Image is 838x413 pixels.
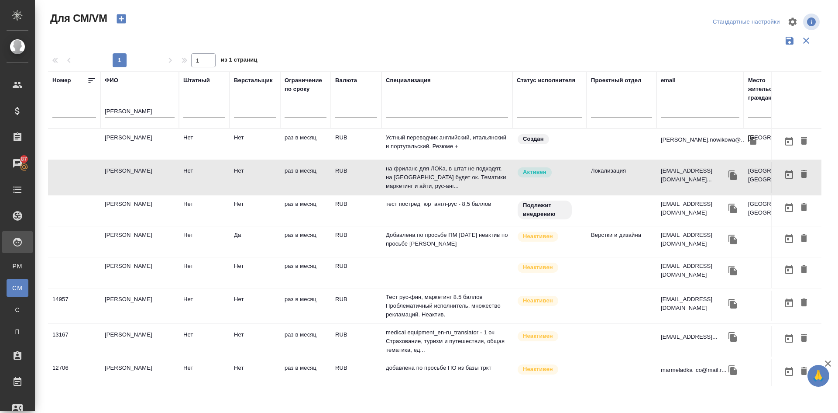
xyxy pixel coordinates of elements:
[230,195,280,226] td: Нет
[782,295,797,311] button: Открыть календарь загрузки
[797,330,811,347] button: Удалить
[591,76,642,85] div: Проектный отдел
[331,291,381,321] td: RUB
[797,364,811,380] button: Удалить
[7,323,28,340] a: П
[744,195,822,226] td: [GEOGRAPHIC_DATA], [GEOGRAPHIC_DATA]
[100,162,179,193] td: [PERSON_NAME]
[386,364,508,372] p: добавлена по просьбе ПО из базы тркт
[661,262,726,279] p: [EMAIL_ADDRESS][DOMAIN_NAME]
[100,129,179,160] td: [PERSON_NAME]
[48,291,100,321] td: 14957
[517,330,582,342] div: Наши пути разошлись: исполнитель с нами не работает
[331,257,381,288] td: RUB
[726,169,739,182] button: Скопировать
[100,195,179,226] td: [PERSON_NAME]
[797,167,811,183] button: Удалить
[11,327,24,336] span: П
[331,326,381,357] td: RUB
[726,364,739,377] button: Скопировать
[517,76,575,85] div: Статус исполнителя
[798,32,814,49] button: Сбросить фильтры
[48,359,100,390] td: 12706
[726,202,739,215] button: Скопировать
[331,226,381,257] td: RUB
[7,279,28,297] a: CM
[661,333,717,341] p: [EMAIL_ADDRESS]...
[52,76,71,85] div: Номер
[179,195,230,226] td: Нет
[517,295,582,307] div: Наши пути разошлись: исполнитель с нами не работает
[331,162,381,193] td: RUB
[230,291,280,321] td: Нет
[111,11,132,26] button: Создать
[782,167,797,183] button: Открыть календарь загрузки
[179,359,230,390] td: Нет
[797,200,811,216] button: Удалить
[285,76,326,94] div: Ограничение по сроку
[782,200,797,216] button: Открыть календарь загрузки
[661,231,726,248] p: [EMAIL_ADDRESS][DOMAIN_NAME]
[280,359,331,390] td: раз в месяц
[587,226,656,257] td: Верстки и дизайна
[230,226,280,257] td: Да
[105,76,118,85] div: ФИО
[726,330,739,344] button: Скопировать
[100,359,179,390] td: [PERSON_NAME]
[782,231,797,247] button: Открыть календарь загрузки
[16,155,32,163] span: 87
[782,330,797,347] button: Открыть календарь загрузки
[523,263,553,272] p: Неактивен
[331,195,381,226] td: RUB
[230,257,280,288] td: Нет
[100,257,179,288] td: [PERSON_NAME]
[748,76,818,102] div: Место жительства(Город), гражданство
[100,291,179,321] td: [PERSON_NAME]
[807,365,829,387] button: 🙏
[744,129,822,160] td: [GEOGRAPHIC_DATA]
[230,162,280,193] td: Нет
[523,168,546,177] p: Активен
[179,291,230,321] td: Нет
[587,162,656,193] td: Локализация
[661,76,676,85] div: email
[2,153,33,174] a: 87
[280,195,331,226] td: раз в месяц
[523,365,553,374] p: Неактивен
[517,200,582,220] div: Свежая кровь: на первые 3 заказа по тематике ставь редактора и фиксируй оценки
[280,226,331,257] td: раз в месяц
[100,226,179,257] td: [PERSON_NAME]
[782,11,803,32] span: Настроить таблицу
[661,167,726,184] p: [EMAIL_ADDRESS][DOMAIN_NAME]...
[221,55,258,67] span: из 1 страниц
[48,326,100,357] td: 13167
[782,133,797,149] button: Открыть календарь загрузки
[386,133,508,151] p: Устный переводчик английский, итальянский и португальский. Резюме +
[11,262,24,271] span: PM
[179,257,230,288] td: Нет
[523,201,567,219] p: Подлежит внедрению
[11,284,24,292] span: CM
[523,232,553,241] p: Неактивен
[230,129,280,160] td: Нет
[797,295,811,311] button: Удалить
[661,200,726,217] p: [EMAIL_ADDRESS][DOMAIN_NAME]
[179,226,230,257] td: Нет
[280,291,331,321] td: раз в месяц
[782,262,797,278] button: Открыть календарь загрузки
[661,135,746,144] p: [PERSON_NAME].nowikowa@...
[781,32,798,49] button: Сохранить фильтры
[179,162,230,193] td: Нет
[386,293,508,319] p: Тест рус-фин, маркетинг 8.5 баллов Проблематичный исполнитель, множество рекламаций. Неактив.
[386,200,508,208] p: тест постред_юр_англ-рус - 8,5 баллов
[726,297,739,310] button: Скопировать
[234,76,273,85] div: Верстальщик
[280,129,331,160] td: раз в месяц
[517,262,582,274] div: Наши пути разошлись: исполнитель с нами не работает
[523,332,553,340] p: Неактивен
[711,15,782,29] div: split button
[280,257,331,288] td: раз в месяц
[803,14,821,30] span: Посмотреть информацию
[331,129,381,160] td: RUB
[100,326,179,357] td: [PERSON_NAME]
